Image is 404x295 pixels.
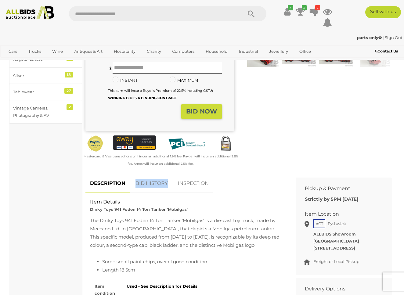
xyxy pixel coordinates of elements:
h2: Item Details [90,199,282,205]
span: More Photos (6) [358,51,389,62]
strong: BID NOW [186,108,217,115]
a: Vintage Cameras, Photography & AV 2 [9,100,82,124]
a: Cars [5,46,21,56]
a: [GEOGRAPHIC_DATA] [28,56,80,67]
a: Industrial [235,46,262,56]
a: 2 [309,6,319,17]
a: DESCRIPTION [85,174,130,192]
button: Search [236,6,266,21]
div: 18 [65,72,73,77]
a: Sell with us [365,6,401,18]
label: INSTANT [113,77,138,84]
a: Silver 18 [9,68,82,84]
b: Contact Us [375,49,398,53]
b: Strictly by 5PM [DATE] [305,196,359,202]
strong: Dinky Toys 941 Foden 14 Ton Tanker 'Mobilgas' [90,207,188,212]
strong: parts only [357,35,382,40]
a: Jewellery [265,46,292,56]
a: INSPECTION [173,174,213,192]
div: 2 [67,104,73,110]
img: Secured by Rapid SSL [217,135,234,152]
img: Official PayPal Seal [87,135,104,152]
li: Some small paint chips, overall good condition [102,257,282,266]
span: Fyshwick [326,220,348,228]
h2: Item Location [305,211,373,217]
a: Trucks [24,46,45,56]
div: Vintage Cameras, Photography & AV [13,105,63,119]
div: Tablewear [13,88,63,95]
img: Allbids.com.au [3,6,57,20]
strong: Used - See Description for Details [127,284,197,289]
div: Silver [13,72,63,79]
a: Computers [168,46,198,56]
h2: Delivery Options [305,286,373,292]
a: Hospitality [110,46,139,56]
a: 3 [296,6,305,17]
strong: ALLBIDS Showroom [GEOGRAPHIC_DATA] [313,232,359,243]
span: | [383,35,384,40]
span: ACT [313,219,325,228]
strong: [STREET_ADDRESS] [313,246,355,250]
label: MAXIMUM [170,77,198,84]
div: 27 [64,88,73,94]
a: Antiques & Art [70,46,106,56]
a: ✔ [283,6,292,17]
div: The Dinky Toys 941 Foden 14 Ton Tanker 'Mobilgas' is a die-cast toy truck, made by Meccano Ltd. i... [90,216,282,249]
button: BID NOW [181,104,222,119]
a: Wine [48,46,67,56]
span: Freight or Local Pickup [313,259,359,264]
a: Contact Us [375,48,399,55]
i: 3 [302,5,307,10]
a: parts only [357,35,383,40]
a: BID HISTORY [131,174,172,192]
img: eWAY Payment Gateway [113,135,156,150]
a: Household [202,46,232,56]
b: A WINNING BID IS A BINDING CONTRACT [108,88,213,100]
a: Sign Out [385,35,402,40]
a: Charity [143,46,165,56]
img: PCI DSS compliant [165,135,208,153]
small: Mastercard & Visa transactions will incur an additional 1.9% fee. Paypal will incur an additional... [83,154,238,165]
a: Sports [5,56,25,67]
h2: Pickup & Payment [305,186,373,191]
small: This Item will incur a Buyer's Premium of 22.5% including GST. [108,88,213,100]
li: Length 18.5cm [102,266,282,274]
a: Tablewear 27 [9,84,82,100]
a: Office [295,46,315,56]
i: ✔ [288,5,293,10]
i: 2 [315,5,320,10]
